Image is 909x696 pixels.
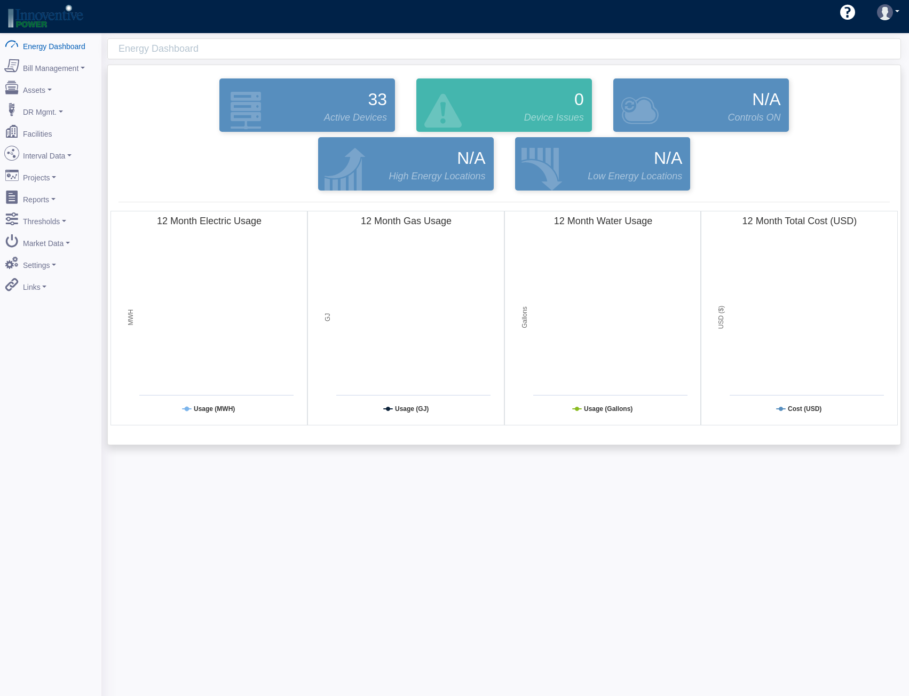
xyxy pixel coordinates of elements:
[788,405,821,413] tspan: Cost (USD)
[127,310,135,326] tspan: MWH
[395,405,429,413] tspan: Usage (GJ)
[209,76,406,135] div: Devices that are actively reporting data.
[654,145,682,171] span: N/A
[457,145,485,171] span: N/A
[728,110,781,125] span: Controls ON
[118,39,900,59] div: Energy Dashboard
[521,306,528,328] tspan: Gallons
[742,216,857,226] tspan: 12 Month Total Cost (USD)
[389,169,485,184] span: High Energy Locations
[361,216,452,226] tspan: 12 Month Gas Usage
[194,405,235,413] tspan: Usage (MWH)
[717,306,725,329] tspan: USD ($)
[752,86,780,112] span: N/A
[324,110,387,125] span: Active Devices
[588,169,682,184] span: Low Energy Locations
[406,76,603,135] div: Devices that are active and configured but are in an error state.
[217,78,398,132] a: 33 Active Devices
[157,216,262,226] tspan: 12 Month Electric Usage
[554,216,652,226] tspan: 12 Month Water Usage
[877,4,893,20] img: user-3.svg
[584,405,633,413] tspan: Usage (Gallons)
[524,110,584,125] span: Device Issues
[368,86,388,112] span: 33
[324,313,331,321] tspan: GJ
[574,86,584,112] span: 0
